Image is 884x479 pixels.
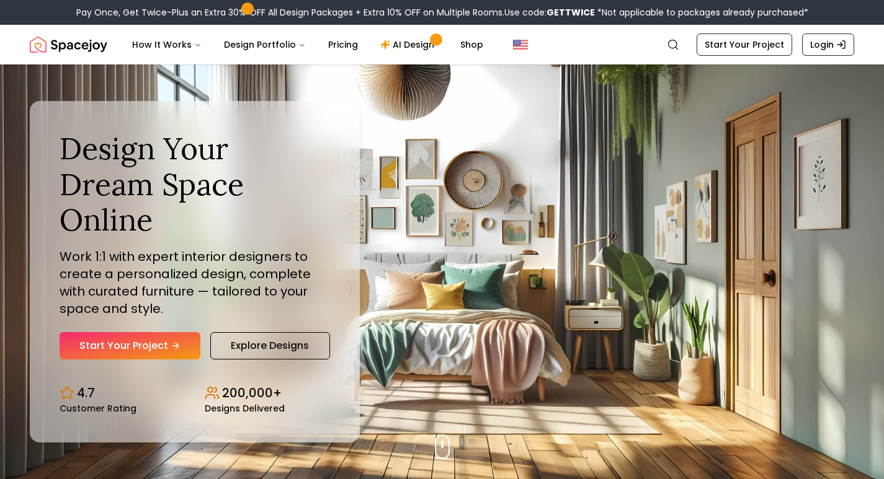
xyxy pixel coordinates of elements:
[318,32,368,57] a: Pricing
[122,32,493,57] nav: Main
[76,6,808,19] div: Pay Once, Get Twice-Plus an Extra 30% OFF All Design Packages + Extra 10% OFF on Multiple Rooms.
[60,332,200,359] a: Start Your Project
[595,6,808,19] span: *Not applicable to packages already purchased*
[60,131,330,238] h1: Design Your Dream Space Online
[122,32,212,57] button: How It Works
[547,6,595,19] b: GETTWICE
[30,25,854,64] nav: Global
[77,384,95,402] p: 4.7
[513,37,528,52] img: United States
[60,404,136,413] small: Customer Rating
[60,248,330,317] p: Work 1:1 with expert interior designers to create a personalized design, complete with curated fu...
[222,384,282,402] p: 200,000+
[802,33,854,56] a: Login
[30,32,107,57] img: Spacejoy Logo
[214,32,316,57] button: Design Portfolio
[205,404,285,413] small: Designs Delivered
[450,32,493,57] a: Shop
[210,332,330,359] a: Explore Designs
[370,32,448,57] a: AI Design
[30,32,107,57] a: Spacejoy
[697,33,792,56] a: Start Your Project
[504,6,595,19] span: Use code:
[60,374,330,413] div: Design stats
